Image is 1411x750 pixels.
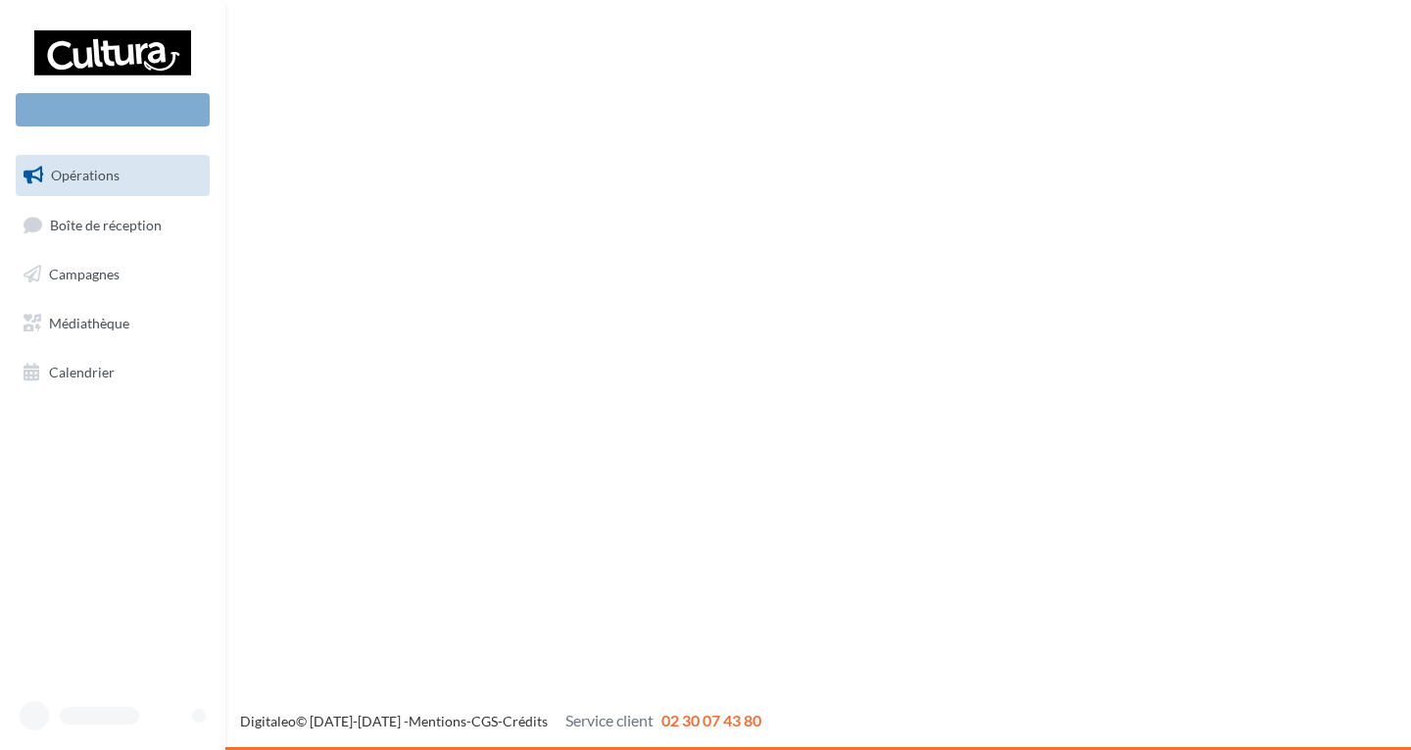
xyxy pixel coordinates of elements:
[49,266,120,282] span: Campagnes
[565,711,654,729] span: Service client
[12,155,214,196] a: Opérations
[503,713,548,729] a: Crédits
[240,713,296,729] a: Digitaleo
[50,216,162,232] span: Boîte de réception
[471,713,498,729] a: CGS
[240,713,761,729] span: © [DATE]-[DATE] - - -
[661,711,761,729] span: 02 30 07 43 80
[49,315,129,331] span: Médiathèque
[51,167,120,183] span: Opérations
[49,363,115,379] span: Calendrier
[12,352,214,393] a: Calendrier
[16,93,210,126] div: Nouvelle campagne
[409,713,466,729] a: Mentions
[12,204,214,246] a: Boîte de réception
[12,254,214,295] a: Campagnes
[12,303,214,344] a: Médiathèque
